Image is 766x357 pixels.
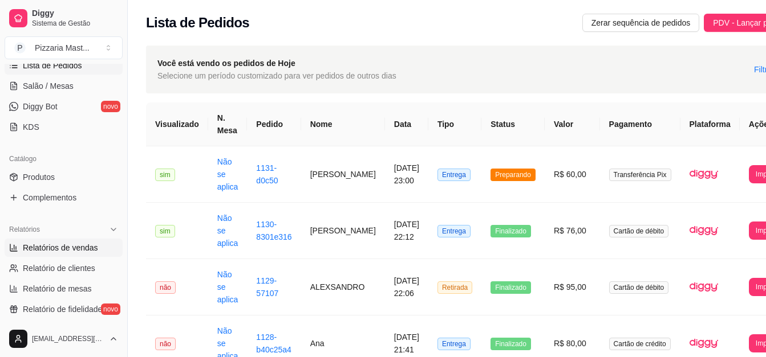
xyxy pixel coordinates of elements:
[5,118,123,136] a: KDS
[23,80,74,92] span: Salão / Mesas
[35,42,90,54] div: Pizzaria Mast ...
[301,203,385,259] td: [PERSON_NAME]
[437,281,472,294] span: Retirada
[256,333,291,354] a: 1128-b40c25a4
[491,225,531,237] span: Finalizado
[491,281,531,294] span: Finalizado
[23,242,98,253] span: Relatórios de vendas
[5,97,123,116] a: Diggy Botnovo
[5,300,123,318] a: Relatório de fidelidadenovo
[5,77,123,95] a: Salão / Mesas
[385,259,428,315] td: [DATE] 22:06
[690,216,718,245] img: diggy
[256,276,278,298] a: 1129-57107
[5,188,123,207] a: Complementos
[32,19,118,28] span: Sistema de Gestão
[5,168,123,186] a: Produtos
[256,220,291,241] a: 1130-8301e316
[23,60,82,71] span: Lista de Pedidos
[690,273,718,301] img: diggy
[5,36,123,59] button: Select a team
[5,56,123,75] a: Lista de Pedidos
[437,225,471,237] span: Entrega
[680,102,740,146] th: Plataforma
[5,150,123,168] div: Catálogo
[491,169,536,181] span: Preparando
[385,203,428,259] td: [DATE] 22:12
[5,259,123,277] a: Relatório de clientes
[5,280,123,298] a: Relatório de mesas
[5,325,123,352] button: [EMAIL_ADDRESS][DOMAIN_NAME]
[545,146,600,203] td: R$ 60,00
[385,102,428,146] th: Data
[32,334,104,343] span: [EMAIL_ADDRESS][DOMAIN_NAME]
[23,262,95,274] span: Relatório de clientes
[609,225,669,237] span: Cartão de débito
[217,157,238,191] a: Não se aplica
[23,121,39,133] span: KDS
[437,338,471,350] span: Entrega
[600,102,680,146] th: Pagamento
[256,163,278,185] a: 1131-d0c50
[385,146,428,203] td: [DATE] 23:00
[208,102,248,146] th: N. Mesa
[23,192,76,203] span: Complementos
[428,102,481,146] th: Tipo
[609,169,671,181] span: Transferência Pix
[247,102,301,146] th: Pedido
[157,59,295,68] strong: Você está vendo os pedidos de Hoje
[582,14,700,32] button: Zerar sequência de pedidos
[23,171,55,183] span: Produtos
[301,102,385,146] th: Nome
[491,338,531,350] span: Finalizado
[155,169,175,181] span: sim
[690,160,718,188] img: diggy
[437,169,471,181] span: Entrega
[481,102,545,146] th: Status
[23,303,102,315] span: Relatório de fidelidade
[5,239,123,257] a: Relatórios de vendas
[217,214,238,248] a: Não se aplica
[23,283,92,294] span: Relatório de mesas
[146,14,249,32] h2: Lista de Pedidos
[545,259,600,315] td: R$ 95,00
[23,101,58,112] span: Diggy Bot
[157,69,396,82] span: Selecione um período customizado para ver pedidos de outros dias
[591,17,691,29] span: Zerar sequência de pedidos
[5,5,123,32] a: DiggySistema de Gestão
[545,203,600,259] td: R$ 76,00
[155,225,175,237] span: sim
[301,259,385,315] td: ALEXSANDRO
[32,9,118,19] span: Diggy
[9,225,40,234] span: Relatórios
[155,281,176,294] span: não
[146,102,208,146] th: Visualizado
[155,338,176,350] span: não
[301,146,385,203] td: [PERSON_NAME]
[609,281,669,294] span: Cartão de débito
[609,338,671,350] span: Cartão de crédito
[14,42,26,54] span: P
[217,270,238,304] a: Não se aplica
[545,102,600,146] th: Valor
